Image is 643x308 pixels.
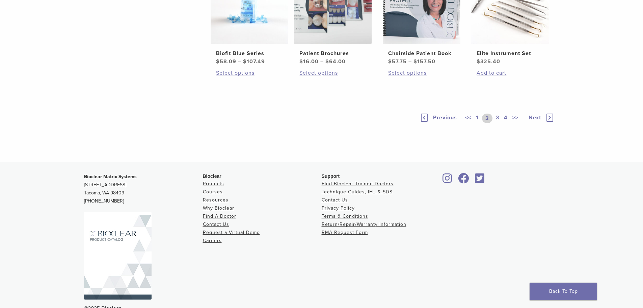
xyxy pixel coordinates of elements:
a: Terms & Conditions [322,213,368,219]
a: << [464,114,473,123]
a: Resources [203,197,229,203]
a: Select options for “Biofit Blue Series” [216,69,283,77]
span: Previous [433,114,457,121]
a: 4 [503,114,509,123]
span: – [238,58,241,65]
a: Bioclear [456,177,472,184]
span: – [408,58,412,65]
bdi: 58.09 [216,58,236,65]
a: Contact Us [203,221,229,227]
a: Select options for “Chairside Patient Book” [388,69,455,77]
a: Careers [203,238,222,243]
bdi: 107.49 [243,58,265,65]
span: – [320,58,324,65]
a: Return/Repair/Warranty Information [322,221,406,227]
span: Next [529,114,541,121]
span: $ [413,58,417,65]
a: Select options for “Patient Brochures” [299,69,366,77]
span: Support [322,173,340,179]
span: $ [477,58,480,65]
bdi: 16.00 [299,58,319,65]
bdi: 64.00 [325,58,346,65]
span: $ [216,58,220,65]
a: Find Bioclear Trained Doctors [322,181,394,187]
a: Technique Guides, IFU & SDS [322,189,393,195]
a: RMA Request Form [322,230,368,235]
h2: Chairside Patient Book [388,49,455,57]
a: Contact Us [322,197,348,203]
a: Request a Virtual Demo [203,230,260,235]
span: $ [243,58,247,65]
bdi: 157.50 [413,58,435,65]
a: Back To Top [530,283,597,300]
a: Bioclear [440,177,455,184]
a: Find A Doctor [203,213,236,219]
h2: Elite Instrument Set [477,49,543,57]
a: Courses [203,189,223,195]
a: Products [203,181,224,187]
h2: Biofit Blue Series [216,49,283,57]
a: 3 [494,114,501,123]
a: Add to cart: “Elite Instrument Set” [477,69,543,77]
span: Bioclear [203,173,221,179]
a: Privacy Policy [322,205,355,211]
a: 2 [482,114,492,123]
p: [STREET_ADDRESS] Tacoma, WA 98409 [PHONE_NUMBER] [84,173,203,205]
h2: Patient Brochures [299,49,366,57]
strong: Bioclear Matrix Systems [84,174,137,180]
bdi: 325.40 [477,58,500,65]
span: $ [388,58,392,65]
a: Why Bioclear [203,205,234,211]
a: >> [511,114,520,123]
span: $ [299,58,303,65]
span: $ [325,58,329,65]
img: Bioclear [84,212,152,300]
a: 1 [475,114,480,123]
bdi: 57.75 [388,58,407,65]
a: Bioclear [473,177,487,184]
